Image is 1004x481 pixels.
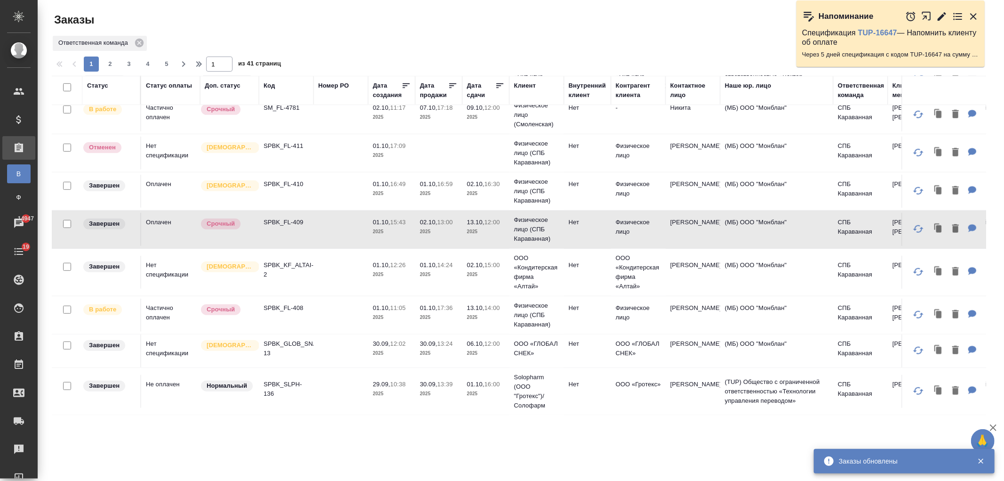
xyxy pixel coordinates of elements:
[514,101,559,129] p: Физическое лицо (Смоленская)
[514,81,536,90] div: Клиент
[420,389,458,399] p: 2025
[264,103,309,113] p: SM_FL-4781
[159,59,174,69] span: 5
[207,181,254,190] p: [DEMOGRAPHIC_DATA]
[373,189,410,198] p: 2025
[467,349,505,358] p: 2025
[89,262,120,271] p: Завершен
[802,50,979,59] p: Через 5 дней спецификация с кодом TUP-16647 на сумму 2740.8 RUB будет просрочена
[467,219,484,226] p: 13.10,
[968,11,979,22] button: Закрыть
[103,59,118,69] span: 2
[905,11,916,22] button: Отложить
[971,457,990,465] button: Закрыть
[666,334,720,367] td: [PERSON_NAME]
[833,375,888,408] td: СПБ Караванная
[484,340,500,347] p: 12:00
[437,104,453,111] p: 17:18
[616,303,661,322] p: Физическое лицо
[484,304,500,311] p: 14:00
[373,219,390,226] p: 01.10,
[666,175,720,208] td: [PERSON_NAME]
[207,341,254,350] p: [DEMOGRAPHIC_DATA]
[390,180,406,188] p: 16:49
[420,104,437,111] p: 07.10,
[930,143,948,163] button: Клонировать
[948,305,964,325] button: Удалить
[82,141,136,154] div: Выставляет КМ после отмены со стороны клиента. Если уже после запуска – КМ пишет ПМу про отмену, ...
[373,180,390,188] p: 01.10,
[200,218,254,230] div: Выставляется автоматически, если на указанный объем услуг необходимо больше времени в стандартном...
[121,57,137,72] button: 3
[141,98,200,131] td: Частично оплачен
[467,227,505,236] p: 2025
[907,380,930,402] button: Обновить
[87,81,108,90] div: Статус
[569,141,606,151] p: Нет
[952,11,964,22] button: Перейти в todo
[437,180,453,188] p: 16:59
[2,212,35,235] a: 14947
[616,81,661,100] div: Контрагент клиента
[390,104,406,111] p: 11:17
[484,261,500,269] p: 15:00
[103,57,118,72] button: 2
[89,341,120,350] p: Завершен
[53,36,147,51] div: Ответственная команда
[670,81,715,100] div: Контактное лицо
[420,304,437,311] p: 01.10,
[838,81,884,100] div: Ответственная команда
[921,6,932,26] button: Открыть в новой вкладке
[200,261,254,273] div: Выставляется автоматически для первых 3 заказов нового контактного лица. Особое внимание
[720,175,833,208] td: (МБ) ООО "Монблан"
[159,57,174,72] button: 5
[819,12,874,21] p: Напоминание
[467,180,484,188] p: 02.10,
[907,103,930,126] button: Обновить
[514,253,559,291] p: ООО «Кондитерская фирма «Алтай»
[141,175,200,208] td: Оплачен
[948,105,964,124] button: Удалить
[437,381,453,388] p: 13:39
[907,179,930,202] button: Обновить
[420,313,458,322] p: 2025
[833,334,888,367] td: СПБ Караванная
[930,341,948,360] button: Клонировать
[390,304,406,311] p: 11:05
[948,220,964,239] button: Удалить
[373,261,390,269] p: 01.10,
[420,340,437,347] p: 30.09,
[264,141,309,151] p: SPBK_FL-411
[616,103,661,113] p: -
[200,179,254,192] div: Выставляется автоматически для первых 3 заказов нового контактного лица. Особое внимание
[514,373,559,410] p: Solopharm (ООО "Гротекс")/Солофарм
[907,141,930,164] button: Обновить
[467,113,505,122] p: 2025
[907,218,930,240] button: Обновить
[420,227,458,236] p: 2025
[514,339,559,358] p: ООО «ГЛОБАЛ СНЕК»
[888,299,942,332] td: [PERSON_NAME], [PERSON_NAME]
[936,11,948,22] button: Редактировать
[930,105,948,124] button: Клонировать
[569,179,606,189] p: Нет
[514,301,559,329] p: Физическое лицо (СПБ Караванная)
[264,81,275,90] div: Код
[666,213,720,246] td: [PERSON_NAME]
[948,341,964,360] button: Удалить
[720,137,833,170] td: (МБ) ООО "Монблан"
[437,340,453,347] p: 13:24
[666,98,720,131] td: Никита
[420,180,437,188] p: 01.10,
[616,380,661,389] p: ООО «Гротекс»
[514,177,559,205] p: Физическое лицо (СПБ Караванная)
[833,175,888,208] td: СПБ Караванная
[264,218,309,227] p: SPBK_FL-409
[975,431,991,451] span: 🙏
[930,181,948,201] button: Клонировать
[484,219,500,226] p: 12:00
[373,227,410,236] p: 2025
[569,81,606,100] div: Внутренний клиент
[725,81,771,90] div: Наше юр. лицо
[141,299,200,332] td: Частично оплачен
